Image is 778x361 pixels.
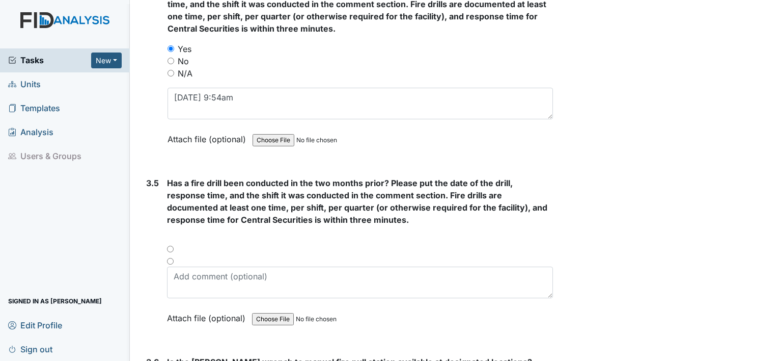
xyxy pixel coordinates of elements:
[91,53,122,68] button: New
[8,100,60,116] span: Templates
[8,76,41,92] span: Units
[8,341,52,357] span: Sign out
[168,70,174,76] input: N/A
[178,43,191,55] label: Yes
[8,317,62,333] span: Edit Profile
[168,127,250,145] label: Attach file (optional)
[8,124,53,140] span: Analysis
[178,67,192,80] label: N/A
[167,178,547,225] span: Has a fire drill been conducted in the two months prior? Please put the date of the drill, respon...
[8,293,102,309] span: Signed in as [PERSON_NAME]
[146,177,159,189] label: 3.5
[8,54,91,66] a: Tasks
[168,58,174,64] input: No
[178,55,189,67] label: No
[167,306,249,324] label: Attach file (optional)
[168,45,174,52] input: Yes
